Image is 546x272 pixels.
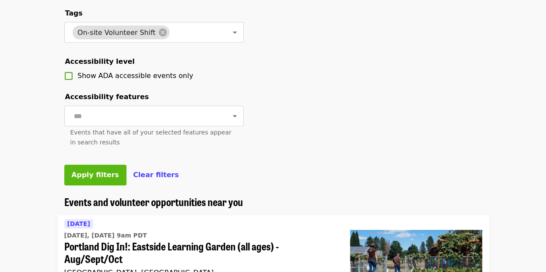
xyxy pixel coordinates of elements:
[64,231,147,240] time: [DATE], [DATE] 9am PDT
[64,240,336,265] span: Portland Dig In!: Eastside Learning Garden (all ages) - Aug/Sept/Oct
[229,110,241,122] button: Open
[73,25,170,39] div: On-site Volunteer Shift
[133,170,179,180] button: Clear filters
[65,93,149,101] span: Accessibility features
[67,220,90,227] span: [DATE]
[133,171,179,179] span: Clear filters
[229,26,241,38] button: Open
[73,28,161,37] span: On-site Volunteer Shift
[65,9,83,17] span: Tags
[65,57,135,66] span: Accessibility level
[70,129,231,146] span: Events that have all of your selected features appear in search results
[78,72,193,80] span: Show ADA accessible events only
[64,194,243,209] span: Events and volunteer opportunities near you
[72,171,119,179] span: Apply filters
[64,165,126,185] button: Apply filters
